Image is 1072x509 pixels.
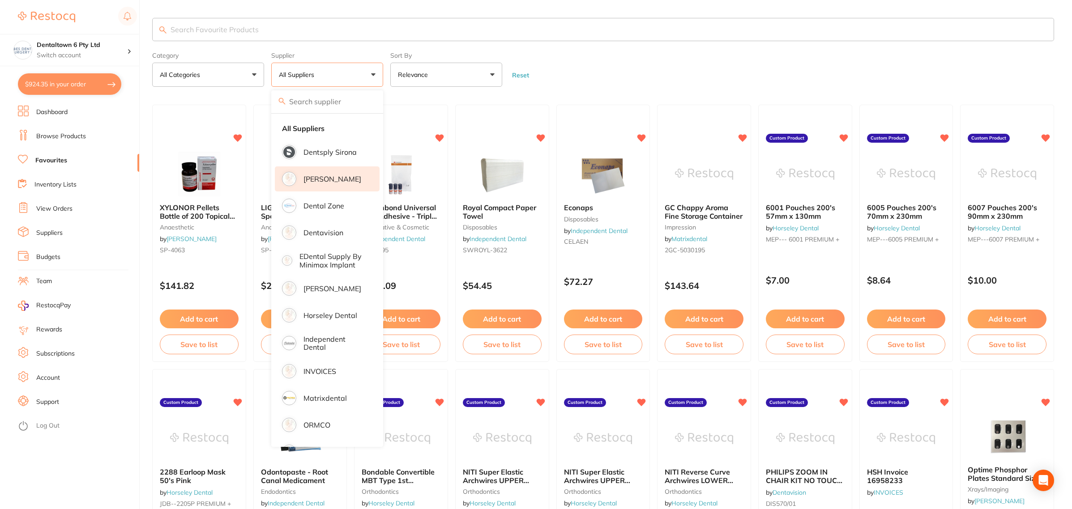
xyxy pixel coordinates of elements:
span: MEP---6005 PREMIUM + [867,235,939,243]
span: NITI Super Elastic Archwires UPPER ROUND .016" SQUARE [564,467,630,501]
small: orthodontics [564,488,643,495]
a: Suppliers [36,229,63,238]
img: NITI Reverse Curve Archwires LOWER RECTANGULAR .018" x .025" [675,416,733,461]
p: eDental Supply by minimax implant [299,252,367,269]
span: by [362,235,425,243]
span: by [867,224,920,232]
b: Royal Compact Paper Towel [463,204,542,220]
b: Optime Phosphor Plates Standard Size 2, 6/pk [968,466,1046,482]
b: Odontopaste - Root Canal Medicament [261,468,340,484]
button: Add to cart [261,310,340,328]
span: 6005 Pouches 200's 70mm x 230mm [867,203,936,220]
h4: Dentaltown 6 Pty Ltd [37,41,127,50]
button: Add to cart [160,310,239,328]
span: SWROYL-3622 [463,246,507,254]
span: by [665,235,707,243]
img: Bondable Convertible MBT Type 1st Molar Buccal Tube BT622-1140 [372,416,430,461]
span: NITI Super Elastic Archwires UPPER ROUND .016" OVOID [463,467,536,493]
img: NITI Super Elastic Archwires UPPER ROUND .016" OVOID [473,416,531,461]
a: Independent Dental [368,235,425,243]
img: eDental Supply by minimax implant [283,257,291,264]
p: Relevance [398,70,431,79]
p: $8.64 [867,275,946,285]
span: RestocqPay [36,301,71,310]
b: NITI Reverse Curve Archwires LOWER RECTANGULAR .018" x .025" [665,468,743,484]
a: Subscriptions [36,349,75,358]
span: by [766,488,806,496]
button: Add to cart [463,310,542,328]
small: restorative & cosmetic [362,224,440,231]
a: Dashboard [36,108,68,117]
span: by [362,499,414,507]
a: Horseley Dental [470,499,516,507]
label: Custom Product [766,134,808,143]
p: ORMCO [303,421,330,429]
small: disposables [463,224,542,231]
b: GC Chappy Aroma Fine Storage Container [665,204,743,220]
p: $143.64 [665,280,743,291]
span: by [968,497,1025,505]
img: 2288 Earloop Mask 50's Pink [170,416,228,461]
small: impression [665,224,743,231]
p: $54.45 [463,280,542,291]
label: Custom Product [463,398,505,407]
b: PHILIPS ZOOM IN CHAIR KIT NO TOUCH UP (2 PATIENTS) [766,468,845,484]
span: by [665,499,718,507]
input: Search Favourite Products [152,18,1054,41]
button: Add to cart [766,310,845,328]
a: Team [36,277,52,286]
label: Custom Product [766,398,808,407]
p: $10.00 [968,275,1046,285]
b: NITI Super Elastic Archwires UPPER ROUND .016" OVOID [463,468,542,484]
p: Dentavision [303,229,343,237]
p: All Categories [160,70,204,79]
button: Save to list [867,335,946,354]
img: Henry Schein Halas [283,283,295,294]
span: XYLONOR Pellets Bottle of 200 Topical Anaesthetic [160,203,235,229]
li: Clear selection [275,119,380,138]
button: Save to list [261,335,340,354]
button: Add to cart [968,310,1046,328]
label: Custom Product [160,398,202,407]
a: RestocqPay [18,301,71,311]
span: by [968,224,1021,232]
a: Support [36,398,59,407]
button: Add to cart [564,310,643,328]
button: Log Out [18,419,137,433]
a: Horseley Dental [571,499,617,507]
a: Budgets [36,253,60,262]
span: SP-4063 [160,246,185,254]
span: LIGNOSPAN 2% Special 1:80000 [MEDICAL_DATA] 2.2ml 2xBox 50 Blue [261,203,331,237]
a: Independent Dental [268,499,325,507]
img: Econaps [574,152,632,196]
p: $72.27 [564,276,643,287]
img: Dentavision [283,227,295,238]
b: HSH Invoice 16958233 [867,468,946,484]
span: SP-4036-100 [261,246,299,254]
button: Save to list [968,335,1046,354]
span: HSH Invoice 16958233 [867,467,908,484]
a: Log Out [36,421,60,430]
p: Matrixdental [303,394,347,402]
img: Horseley Dental [283,310,295,321]
img: Dentsply Sirona [283,146,295,158]
span: CELAEN [564,238,588,246]
img: Optime Phosphor Plates Standard Size 2, 6/pk [978,414,1036,458]
p: Horseley Dental [303,311,357,319]
img: HSH Invoice 16958233 [877,416,935,461]
span: 6007 Pouches 200's 90mm x 230mm [968,203,1037,220]
button: Save to list [564,335,643,354]
span: PHILIPS ZOOM IN CHAIR KIT NO TOUCH UP (2 PATIENTS) [766,467,842,493]
span: Odontopaste - Root Canal Medicament [261,467,328,484]
button: Save to list [665,335,743,354]
button: Reset [509,71,532,79]
label: Custom Product [867,398,909,407]
small: disposables [564,216,643,223]
b: LIGNOSPAN 2% Special 1:80000 adrenalin 2.2ml 2xBox 50 Blue [261,204,340,220]
img: Matrixdental [283,392,295,404]
button: Save to list [766,335,845,354]
p: INVOICES [303,367,336,375]
b: 6001 Pouches 200's 57mm x 130mm [766,204,845,220]
p: $210.91 [261,280,340,291]
p: All Suppliers [279,70,318,79]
